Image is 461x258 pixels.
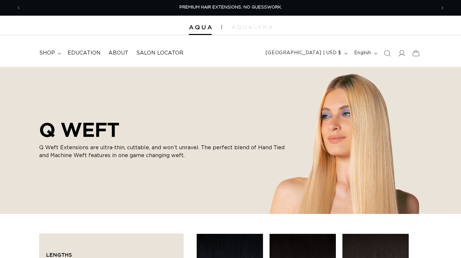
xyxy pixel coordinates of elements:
[68,50,101,56] span: Education
[39,50,55,56] span: shop
[189,25,212,30] img: Aqua Hair Extensions
[105,46,132,60] a: About
[262,47,350,59] button: [GEOGRAPHIC_DATA] | USD $
[232,25,272,29] img: aqualyna.com
[380,46,394,60] summary: Search
[350,47,380,59] button: English
[136,50,183,56] span: Salon Locator
[435,2,450,14] button: Next announcement
[354,50,371,56] span: English
[39,144,288,159] p: Q Weft Extensions are ultra-thin, cuttable, and won’t unravel. The perfect blend of Hand Tied and...
[132,46,187,60] a: Salon Locator
[39,118,288,141] h2: Q WEFT
[179,5,282,9] span: PREMIUM HAIR EXTENSIONS. NO GUESSWORK.
[46,252,72,258] span: Lengths
[266,50,341,56] span: [GEOGRAPHIC_DATA] | USD $
[35,46,64,60] summary: shop
[64,46,105,60] a: Education
[108,50,128,56] span: About
[11,2,26,14] button: Previous announcement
